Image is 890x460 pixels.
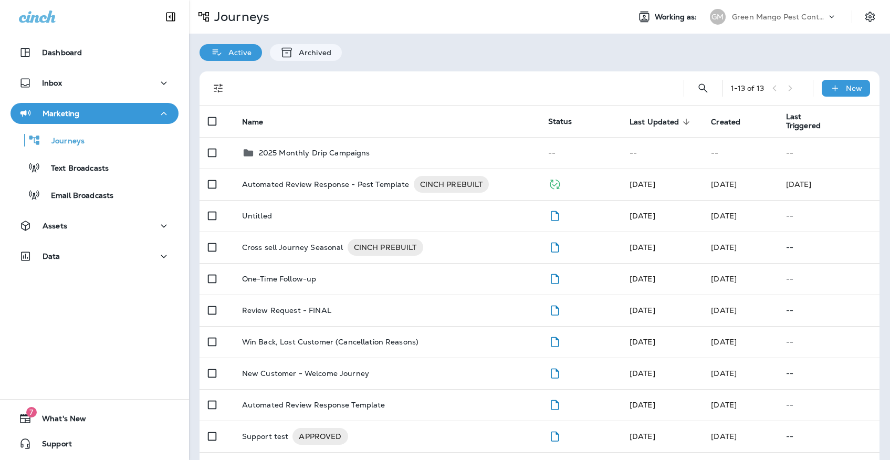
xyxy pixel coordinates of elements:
[242,401,385,409] p: Automated Review Response Template
[11,72,179,93] button: Inbox
[630,117,693,127] span: Last Updated
[621,137,703,169] td: --
[548,368,561,377] span: Draft
[548,305,561,314] span: Draft
[731,84,764,92] div: 1 - 13 of 13
[548,336,561,346] span: Draft
[11,156,179,179] button: Text Broadcasts
[711,337,737,347] span: J-P Scoville
[630,432,655,441] span: J-P Scoville
[242,212,272,220] p: Untitled
[786,275,871,283] p: --
[43,109,79,118] p: Marketing
[786,432,871,441] p: --
[778,169,879,200] td: [DATE]
[414,179,489,190] span: CINCH PREBUILT
[693,78,714,99] button: Search Journeys
[242,306,331,315] p: Review Request - FINAL
[786,306,871,315] p: --
[786,112,828,130] span: Last Triggered
[711,243,737,252] span: J-P Scoville
[40,164,109,174] p: Text Broadcasts
[292,428,348,445] div: APPROVED
[11,408,179,429] button: 7What's New
[548,399,561,409] span: Draft
[710,9,726,25] div: GM
[42,79,62,87] p: Inbox
[548,431,561,440] span: Draft
[786,212,871,220] p: --
[156,6,185,27] button: Collapse Sidebar
[242,428,289,445] p: Support test
[548,210,561,219] span: Draft
[786,401,871,409] p: --
[210,9,269,25] p: Journeys
[548,273,561,283] span: Draft
[11,42,179,63] button: Dashboard
[732,13,826,21] p: Green Mango Pest Control
[414,176,489,193] div: CINCH PREBUILT
[711,432,737,441] span: J-P Scoville
[242,338,418,346] p: Win Back, Lost Customer (Cancellation Reasons)
[630,369,655,378] span: J-P Scoville
[26,407,37,417] span: 7
[43,222,67,230] p: Assets
[703,137,777,169] td: --
[630,400,655,410] span: J-P Scoville
[711,400,737,410] span: J-P Scoville
[42,48,82,57] p: Dashboard
[32,440,72,452] span: Support
[548,117,572,126] span: Status
[223,48,252,57] p: Active
[11,215,179,236] button: Assets
[11,433,179,454] button: Support
[711,180,737,189] span: Caitlyn Harney
[32,414,86,427] span: What's New
[11,184,179,206] button: Email Broadcasts
[242,239,343,256] p: Cross sell Journey Seasonal
[540,137,621,169] td: --
[630,211,655,221] span: Jason Munk
[242,369,369,378] p: New Customer - Welcome Journey
[40,191,113,201] p: Email Broadcasts
[711,118,740,127] span: Created
[242,118,264,127] span: Name
[711,211,737,221] span: Jason Munk
[630,118,679,127] span: Last Updated
[259,149,370,157] p: 2025 Monthly Drip Campaigns
[778,137,879,169] td: --
[41,137,85,147] p: Journeys
[292,431,348,442] span: APPROVED
[711,117,754,127] span: Created
[630,180,655,189] span: Caitlyn Harney
[846,84,862,92] p: New
[630,306,655,315] span: J-P Scoville
[861,7,879,26] button: Settings
[711,274,737,284] span: J-P Scoville
[11,103,179,124] button: Marketing
[348,242,423,253] span: CINCH PREBUILT
[655,13,699,22] span: Working as:
[711,306,737,315] span: J-P Scoville
[242,176,410,193] p: Automated Review Response - Pest Template
[548,242,561,251] span: Draft
[242,117,277,127] span: Name
[242,275,317,283] p: One-Time Follow-up
[630,243,655,252] span: J-P Scoville
[711,369,737,378] span: J-P Scoville
[786,369,871,378] p: --
[294,48,331,57] p: Archived
[630,337,655,347] span: J-P Scoville
[786,243,871,252] p: --
[43,252,60,260] p: Data
[548,179,561,188] span: Published
[11,129,179,151] button: Journeys
[786,112,842,130] span: Last Triggered
[11,246,179,267] button: Data
[786,338,871,346] p: --
[630,274,655,284] span: J-P Scoville
[348,239,423,256] div: CINCH PREBUILT
[208,78,229,99] button: Filters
